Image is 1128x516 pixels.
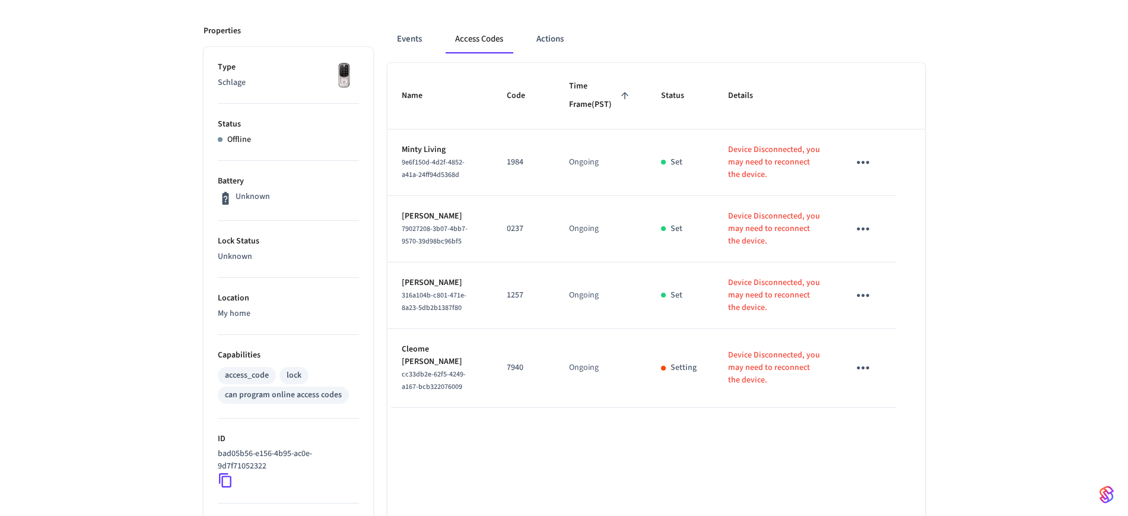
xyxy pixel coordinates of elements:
[218,61,359,74] p: Type
[387,25,431,53] button: Events
[671,362,697,374] p: Setting
[218,235,359,248] p: Lock Status
[728,277,821,314] p: Device Disconnected, you may need to reconnect the device.
[218,349,359,362] p: Capabilities
[287,369,301,382] div: lock
[507,223,541,235] p: 0237
[569,77,633,115] span: Time Frame(PST)
[402,369,466,392] span: cc33db2e-62f5-4249-a167-bcb322076009
[728,349,821,387] p: Device Disconnected, you may need to reconnect the device.
[218,433,359,445] p: ID
[225,369,269,382] div: access_code
[402,224,468,246] span: 79027208-3b07-4bb7-9570-39d98bc96bf5
[671,156,682,169] p: Set
[402,290,466,313] span: 316a104b-c801-471e-8a23-5db2b1387f80
[1100,485,1114,504] img: SeamLogoGradient.69752ec5.svg
[218,308,359,320] p: My home
[402,343,479,368] p: Cleome [PERSON_NAME]
[728,210,821,248] p: Device Disconnected, you may need to reconnect the device.
[218,175,359,188] p: Battery
[671,289,682,302] p: Set
[728,144,821,181] p: Device Disconnected, you may need to reconnect the device.
[218,292,359,305] p: Location
[218,448,354,473] p: bad05b56-e156-4b95-ac0e-9d7f71052322
[555,329,647,408] td: Ongoing
[329,61,359,91] img: Yale Assure Touchscreen Wifi Smart Lock, Satin Nickel, Front
[507,87,541,105] span: Code
[402,87,438,105] span: Name
[218,77,359,89] p: Schlage
[402,210,479,223] p: [PERSON_NAME]
[402,144,479,156] p: Minty Living
[402,277,479,289] p: [PERSON_NAME]
[507,362,541,374] p: 7940
[204,25,241,37] p: Properties
[507,156,541,169] p: 1984
[555,262,647,329] td: Ongoing
[218,118,359,131] p: Status
[527,25,573,53] button: Actions
[236,191,270,203] p: Unknown
[507,289,541,302] p: 1257
[218,251,359,263] p: Unknown
[661,87,700,105] span: Status
[225,389,342,401] div: can program online access codes
[728,87,768,105] span: Details
[387,25,925,53] div: ant example
[555,196,647,262] td: Ongoing
[555,129,647,196] td: Ongoing
[671,223,682,235] p: Set
[227,134,251,146] p: Offline
[402,157,465,180] span: 9e6f150d-4d2f-4852-a41a-24ff94d5368d
[387,63,925,408] table: sticky table
[446,25,513,53] button: Access Codes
